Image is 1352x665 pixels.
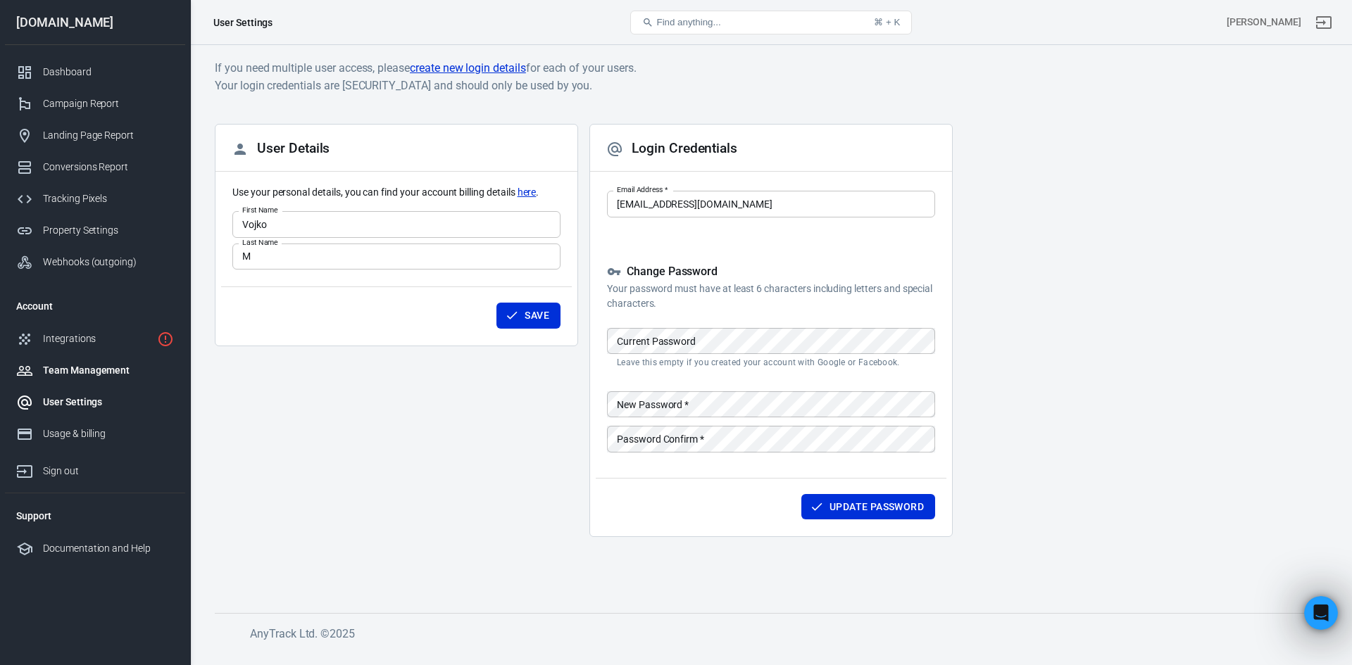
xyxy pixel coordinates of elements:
[43,331,151,346] div: Integrations
[74,444,191,472] button: 💡 Feature Request
[5,246,185,278] a: Webhooks (outgoing)
[5,386,185,418] a: User Settings
[213,15,273,30] div: User Settings
[23,89,220,103] div: Hey [PERSON_NAME],
[1304,596,1338,630] iframe: Intercom live chat
[5,183,185,215] a: Tracking Pixels
[617,357,925,368] p: Leave this empty if you created your account with Google or Facebook.
[43,426,174,441] div: Usage & billing
[656,17,720,27] span: Find anything...
[242,237,278,248] label: Last Name
[607,265,935,279] h5: Change Password
[242,205,278,215] label: First Name
[5,499,185,533] li: Support
[232,243,561,270] input: Doe
[157,331,174,348] svg: 1 networks not verified yet
[606,141,737,158] h2: Login Credentials
[88,13,139,24] h1: AnyTrack
[5,16,185,29] div: [DOMAIN_NAME]
[43,128,174,143] div: Landing Page Report
[43,191,174,206] div: Tracking Pixels
[43,541,174,556] div: Documentation and Help
[5,323,185,355] a: Integrations
[36,374,160,402] button: 💬 Technical Support
[11,81,270,170] div: AnyTrack says…
[232,211,561,237] input: John
[874,17,900,27] div: ⌘ + K
[232,141,330,158] h2: User Details
[410,59,526,77] a: create new login details
[43,255,174,270] div: Webhooks (outgoing)
[5,88,185,120] a: Campaign Report
[232,185,561,200] p: Use your personal details, you can find your account billing details .
[215,59,1327,94] h6: If you need multiple user access, please for each of your users. Your login credentials are [SECU...
[496,303,561,329] button: Save
[617,184,668,195] label: Email Address
[5,418,185,450] a: Usage & billing
[23,142,108,151] div: AnyTrack • Just now
[630,11,912,34] button: Find anything...⌘ + K
[43,395,174,410] div: User Settings
[23,103,220,131] div: Which option best applies to your reason for contacting AnyTrack [DATE]?
[5,120,185,151] a: Landing Page Report
[43,160,174,175] div: Conversions Report
[5,450,185,487] a: Sign out
[1307,6,1341,39] a: Sign out
[5,151,185,183] a: Conversions Report
[5,289,185,323] li: Account
[76,409,263,437] button: 🎓 Learn about AnyTrack features
[197,444,263,472] button: 💳 Billing
[5,215,185,246] a: Property Settings
[220,6,247,32] button: Home
[247,6,273,31] div: Close
[1227,15,1301,30] div: Account id: ALiREBa8
[607,281,935,311] p: Your password must have at least 6 characters including letters and special characters.
[11,81,231,139] div: Hey [PERSON_NAME],Which option best applies to your reason for contacting AnyTrack [DATE]?AnyTrac...
[5,56,185,88] a: Dashboard
[801,494,935,520] button: Update Password
[43,363,174,378] div: Team Management
[43,96,174,111] div: Campaign Report
[518,185,537,200] a: here
[5,355,185,386] a: Team Management
[43,223,174,238] div: Property Settings
[43,464,174,479] div: Sign out
[9,6,36,32] button: go back
[43,65,174,80] div: Dashboard
[163,374,263,402] button: 📅 Book a demo
[250,625,1306,642] h6: AnyTrack Ltd. © 2025
[60,8,82,30] img: Profile image for Jose
[40,8,63,30] img: Profile image for Laurent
